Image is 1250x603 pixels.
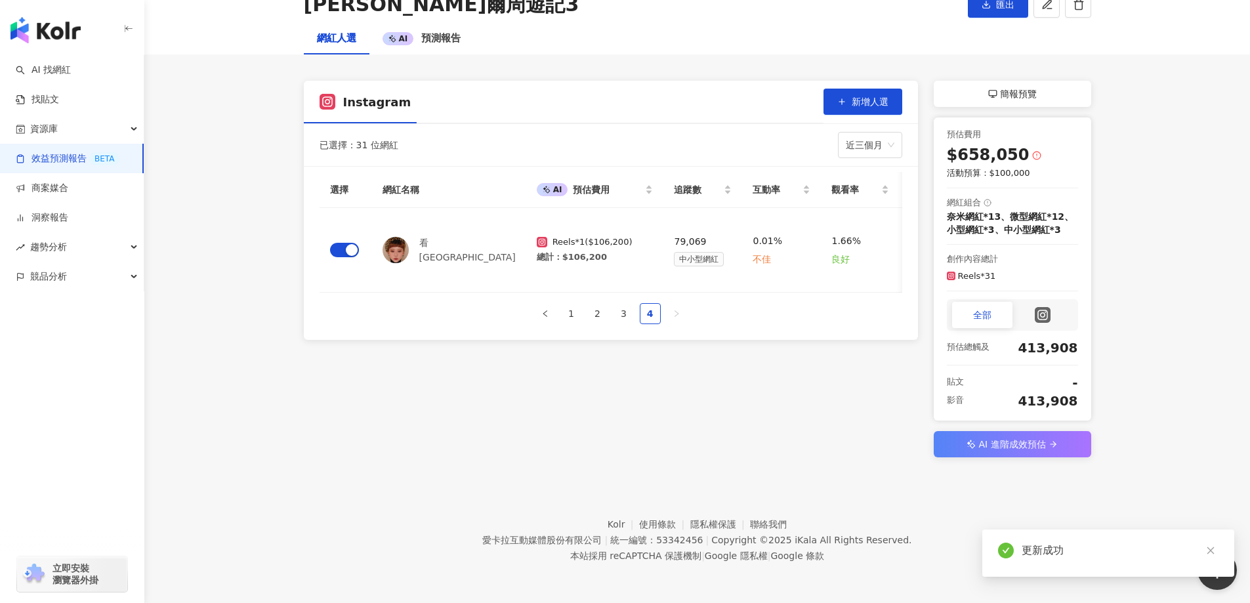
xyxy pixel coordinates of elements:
span: $658,050 [947,144,1030,167]
div: 預估費用 [947,128,1078,142]
span: 79,069 [674,234,706,249]
span: 1.66% [831,233,860,249]
span: 中小型網紅 [674,252,724,266]
a: chrome extension立即安裝 瀏覽器外掛 [17,556,127,592]
span: right [673,310,680,318]
a: 使用條款 [639,519,690,530]
button: left [535,303,556,324]
span: 預估費用 [573,182,610,197]
div: 互動率 [753,182,800,197]
a: searchAI 找網紅 [16,64,71,77]
span: rise [16,243,25,252]
a: 商案媒合 [16,182,68,195]
span: Instagram [343,94,411,110]
img: chrome extension [21,564,47,585]
span: 簡報預覽 [1000,86,1037,102]
span: 已選擇：31 位網紅 [320,140,398,150]
a: 4 [640,304,660,323]
button: right [666,303,687,324]
span: close [1206,546,1215,555]
span: AI 進階成效預估 [978,436,1045,452]
span: 趨勢分析 [30,232,67,262]
div: 活動預算： $100,000 [947,167,1078,180]
a: 效益預測報告BETA [16,152,119,165]
span: check-circle [998,543,1014,558]
div: 追蹤數 [674,182,721,197]
div: 網紅名稱 [383,182,516,197]
a: Google 條款 [770,551,824,561]
div: 創作內容總計 [947,253,1078,266]
div: 不佳 [753,251,771,267]
a: 找貼文 [16,93,59,106]
span: | [705,535,709,545]
a: Kolr [608,519,639,530]
div: 良好 [831,251,850,267]
div: Reels*31 [958,270,996,283]
li: 1 [561,303,582,324]
span: | [701,551,705,561]
a: iKala [795,535,817,545]
div: - [967,373,1078,392]
a: 1 [562,304,581,323]
a: 3 [614,304,634,323]
div: 更新成功 [1022,543,1219,558]
span: 本站採用 reCAPTCHA 保護機制 [570,548,824,564]
div: 貼文 [947,375,964,389]
div: Copyright © 2025 All Rights Reserved. [711,535,911,545]
span: Reels * 1 ( $106,200 ) [552,236,633,248]
a: Google 隱私權 [705,551,768,561]
div: 奈米網紅*13、微型網紅*12、小型網紅*3、中小型網紅*3 [947,210,1078,236]
a: 2 [588,304,608,323]
div: 預估總觸及 [947,341,990,354]
div: 觀看率 [831,182,879,197]
div: AI [537,183,568,196]
div: AI [383,32,414,45]
span: 立即安裝 瀏覽器外掛 [52,562,98,586]
a: 聯絡我們 [750,519,787,530]
div: 選擇 [330,182,362,197]
li: 3 [614,303,635,324]
span: 近三個月 [846,133,894,157]
div: 網紅組合 [947,196,981,210]
div: 看[GEOGRAPHIC_DATA] [383,236,516,264]
span: 新增人選 [852,96,888,107]
li: 2 [587,303,608,324]
div: 總計 ： $106,200 [537,251,654,263]
span: left [541,310,549,318]
span: | [768,551,771,561]
span: | [604,535,608,545]
button: 新增人選 [823,89,902,115]
div: 413,908 [992,339,1078,357]
a: 洞察報告 [16,211,68,224]
div: 統一編號：53342456 [610,535,703,545]
span: 0.01% [753,233,781,249]
span: 資源庫 [30,114,58,144]
li: Next Page [666,303,687,324]
a: 隱私權保護 [690,519,751,530]
li: 4 [640,303,661,324]
span: 預測報告 [421,32,461,44]
span: 競品分析 [30,262,67,291]
div: 網紅人選 [317,31,356,47]
div: 愛卡拉互動媒體股份有限公司 [482,535,602,545]
li: Previous Page [535,303,556,324]
img: logo [10,17,81,43]
div: 全部 [952,302,1012,328]
div: 影音 [947,394,964,407]
div: 413,908 [967,392,1078,410]
img: KOL Avatar [383,237,409,263]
